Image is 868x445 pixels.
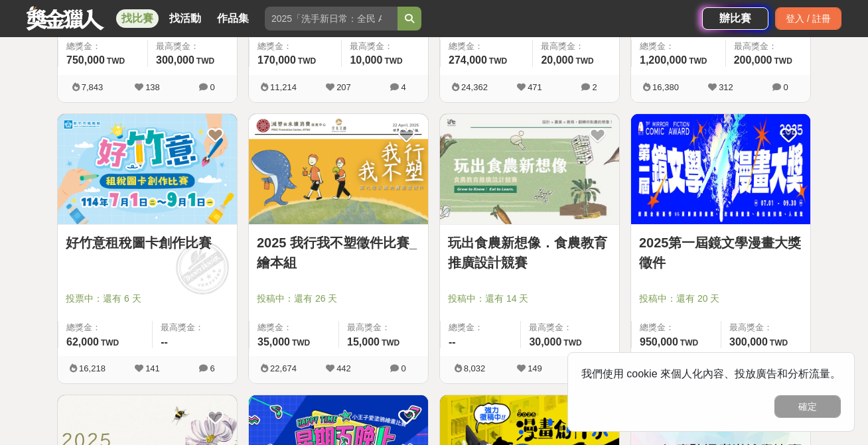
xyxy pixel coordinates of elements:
a: Cover Image [58,114,237,225]
span: 最高獎金： [161,321,229,334]
img: Cover Image [631,114,810,225]
span: 207 [336,82,351,92]
span: 6 [210,363,214,373]
button: 確定 [774,395,841,418]
span: 950,000 [640,336,678,348]
span: 投稿中：還有 26 天 [257,292,420,306]
span: 20,000 [541,54,573,66]
span: 312 [719,82,733,92]
span: 2 [592,82,597,92]
span: TWD [770,338,788,348]
span: TWD [489,56,507,66]
span: 24,362 [461,82,488,92]
span: TWD [107,56,125,66]
span: 總獎金： [640,321,713,334]
span: TWD [382,338,399,348]
span: 22,674 [270,363,297,373]
span: 7,843 [82,82,104,92]
span: TWD [292,338,310,348]
span: TWD [575,56,593,66]
span: TWD [689,56,707,66]
span: -- [449,336,456,348]
span: 30,000 [529,336,561,348]
span: 總獎金： [449,321,512,334]
span: 170,000 [257,54,296,66]
span: 274,000 [449,54,487,66]
span: 62,000 [66,336,99,348]
span: 0 [783,82,788,92]
span: 最高獎金： [156,40,229,53]
span: 投稿中：還有 20 天 [639,292,802,306]
span: 200,000 [734,54,772,66]
span: 16,218 [79,363,106,373]
span: 1,200,000 [640,54,687,66]
span: 總獎金： [449,40,524,53]
span: 141 [145,363,160,373]
a: Cover Image [440,114,619,225]
span: 投票中：還有 6 天 [66,292,229,306]
a: 找活動 [164,9,206,28]
span: 最高獎金： [350,40,420,53]
span: 最高獎金： [541,40,611,53]
span: 300,000 [729,336,768,348]
a: Cover Image [631,114,810,225]
span: 0 [210,82,214,92]
span: 總獎金： [640,40,717,53]
span: TWD [196,56,214,66]
span: 最高獎金： [729,321,802,334]
span: 35,000 [257,336,290,348]
span: 總獎金： [257,321,330,334]
span: 442 [336,363,351,373]
span: TWD [298,56,316,66]
a: 2025 我行我不塑徵件比賽_繪本組 [257,233,420,273]
a: 找比賽 [116,9,159,28]
span: -- [161,336,168,348]
span: TWD [680,338,698,348]
span: 4 [401,82,405,92]
a: 2025第一屆鏡文學漫畫大獎徵件 [639,233,802,273]
span: TWD [101,338,119,348]
a: 辦比賽 [702,7,768,30]
img: Cover Image [440,114,619,225]
span: 總獎金： [66,321,144,334]
span: TWD [563,338,581,348]
span: 最高獎金： [529,321,611,334]
span: 總獎金： [66,40,139,53]
div: 登入 / 註冊 [775,7,841,30]
span: 149 [528,363,542,373]
span: 0 [401,363,405,373]
span: 最高獎金： [734,40,802,53]
span: 投稿中：還有 14 天 [448,292,611,306]
span: 我們使用 cookie 來個人化內容、投放廣告和分析流量。 [581,368,841,379]
a: Cover Image [249,114,428,225]
span: 750,000 [66,54,105,66]
span: 138 [145,82,160,92]
span: 16,380 [652,82,679,92]
span: 最高獎金： [347,321,420,334]
img: Cover Image [249,114,428,225]
span: TWD [774,56,792,66]
a: 玩出食農新想像．食農教育推廣設計競賽 [448,233,611,273]
span: 8,032 [464,363,486,373]
span: 總獎金： [257,40,333,53]
span: 11,214 [270,82,297,92]
input: 2025「洗手新日常：全民 ALL IN」洗手歌全台徵選 [265,7,398,31]
img: Cover Image [58,114,237,225]
a: 作品集 [212,9,254,28]
span: 300,000 [156,54,194,66]
a: 好竹意租稅圖卡創作比賽 [66,233,229,253]
span: 471 [528,82,542,92]
span: TWD [384,56,402,66]
span: 10,000 [350,54,382,66]
span: 15,000 [347,336,380,348]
